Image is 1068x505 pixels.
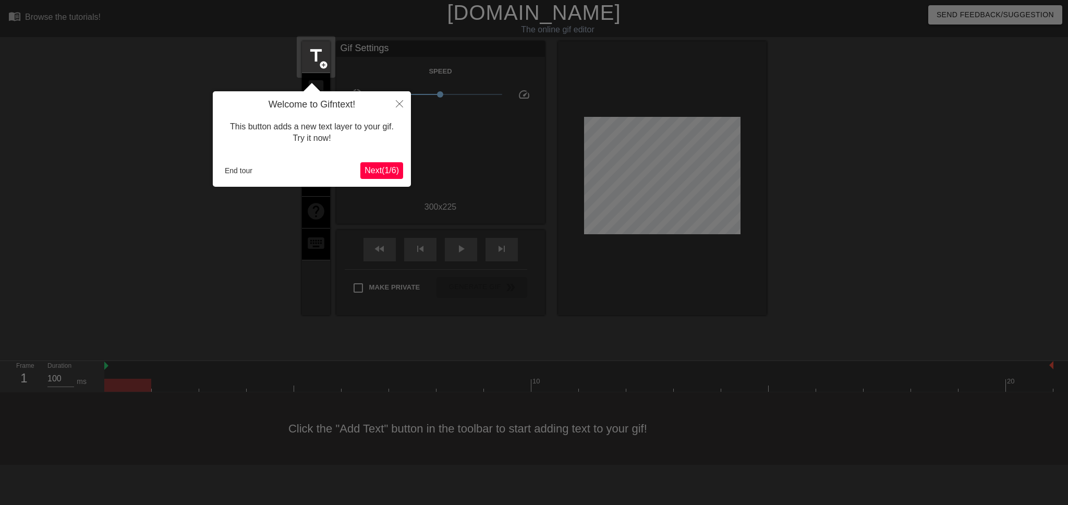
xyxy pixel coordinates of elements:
span: Next ( 1 / 6 ) [365,166,399,175]
div: This button adds a new text layer to your gif. Try it now! [221,111,403,155]
button: Next [360,162,403,179]
button: End tour [221,163,257,178]
button: Close [388,91,411,115]
h4: Welcome to Gifntext! [221,99,403,111]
